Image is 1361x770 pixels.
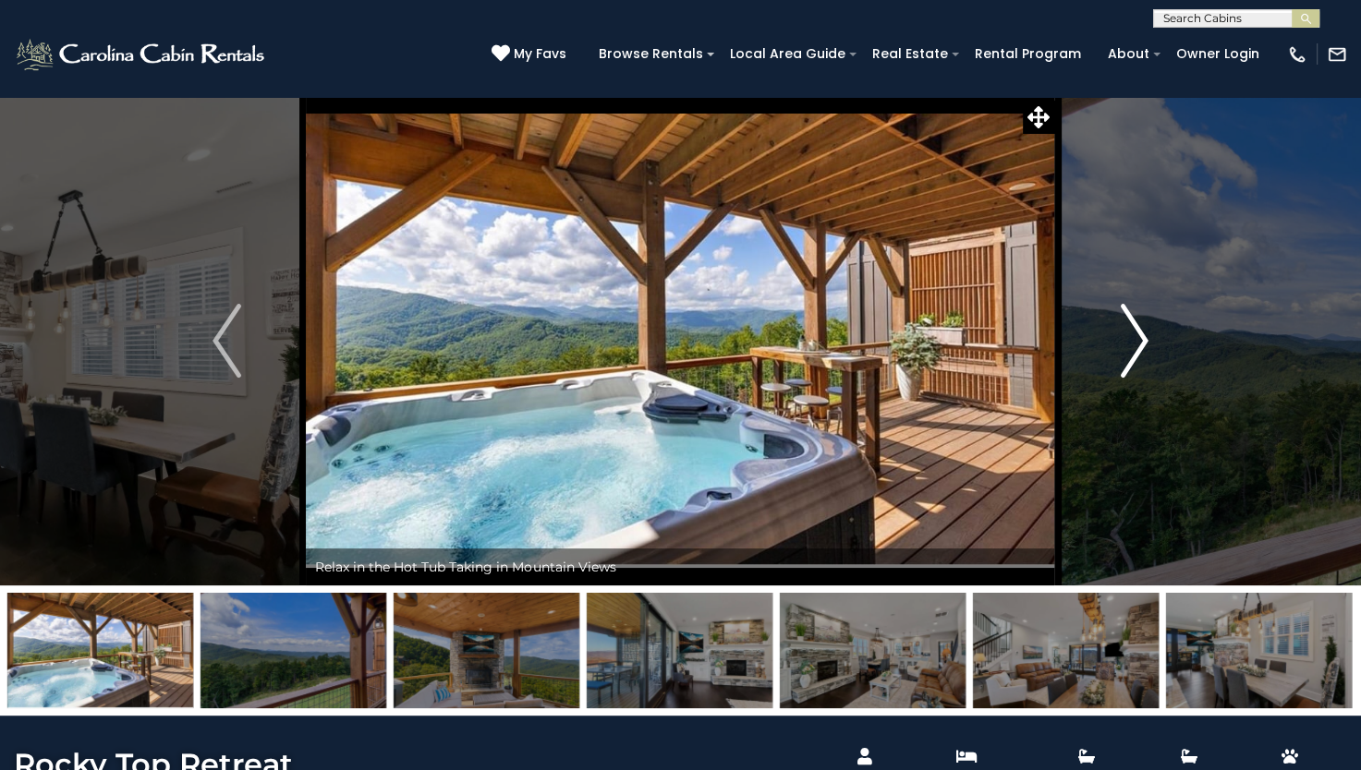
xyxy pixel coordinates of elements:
a: Browse Rentals [589,40,712,68]
a: Real Estate [863,40,957,68]
a: My Favs [492,44,571,65]
img: arrow [213,304,240,378]
img: 165206876 [201,593,386,708]
img: arrow [1120,304,1148,378]
img: White-1-2.png [14,36,270,73]
a: Rental Program [966,40,1090,68]
img: 165422485 [587,593,772,708]
img: phone-regular-white.png [1287,44,1307,65]
img: mail-regular-white.png [1327,44,1347,65]
button: Next [1055,96,1214,585]
div: Relax in the Hot Tub Taking in Mountain Views [306,548,1054,585]
a: Local Area Guide [721,40,855,68]
img: 165422456 [973,593,1159,708]
img: 165212962 [394,593,579,708]
a: Owner Login [1167,40,1269,68]
button: Previous [148,96,307,585]
img: 165290616 [7,593,193,708]
span: My Favs [514,44,566,64]
a: About [1099,40,1159,68]
img: 165420060 [780,593,966,708]
img: 165422492 [1166,593,1352,708]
